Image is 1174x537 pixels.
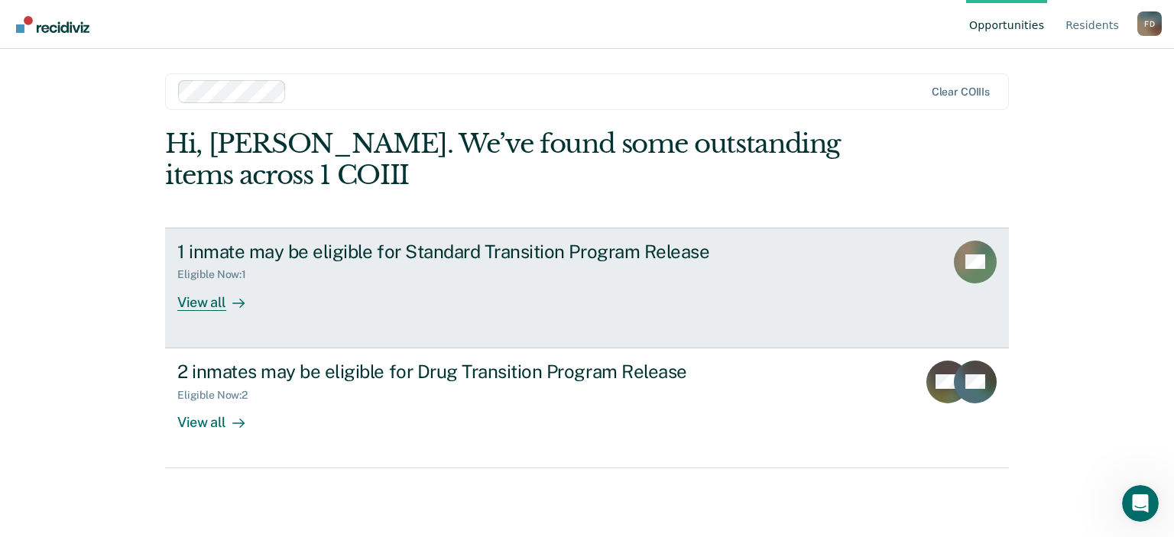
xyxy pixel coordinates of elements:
a: 1 inmate may be eligible for Standard Transition Program ReleaseEligible Now:1View all [165,228,1009,348]
button: Profile dropdown button [1137,11,1162,36]
img: Recidiviz [16,16,89,33]
div: 2 inmates may be eligible for Drug Transition Program Release [177,361,714,383]
div: Clear COIIIs [932,86,990,99]
a: 2 inmates may be eligible for Drug Transition Program ReleaseEligible Now:2View all [165,348,1009,468]
div: View all [177,281,263,311]
div: Hi, [PERSON_NAME]. We’ve found some outstanding items across 1 COIII [165,128,840,191]
div: Eligible Now : 2 [177,389,260,402]
div: View all [177,401,263,431]
div: 1 inmate may be eligible for Standard Transition Program Release [177,241,714,263]
div: F D [1137,11,1162,36]
iframe: Intercom live chat [1122,485,1159,522]
div: Eligible Now : 1 [177,268,258,281]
